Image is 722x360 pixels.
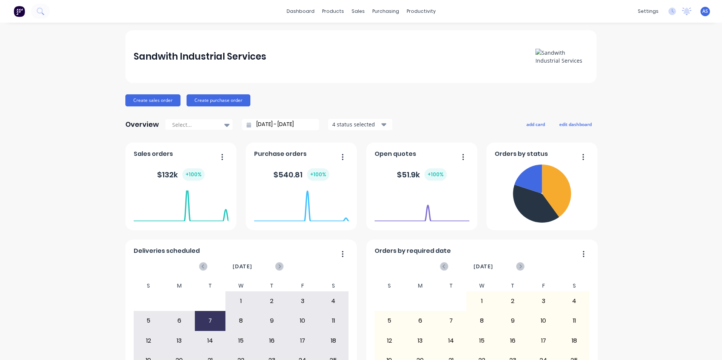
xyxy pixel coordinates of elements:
div: 2 [498,292,528,311]
div: 8 [467,311,497,330]
div: 7 [195,311,225,330]
div: + 100 % [307,168,329,181]
div: 16 [498,331,528,350]
span: [DATE] [233,262,252,271]
div: Sandwith Industrial Services [134,49,266,64]
div: 11 [559,311,589,330]
button: edit dashboard [554,119,597,129]
div: 17 [287,331,318,350]
span: AS [702,8,708,15]
div: + 100 % [424,168,447,181]
div: 4 [318,292,349,311]
div: 14 [436,331,466,350]
div: F [287,280,318,291]
div: settings [634,6,662,17]
div: 9 [498,311,528,330]
div: T [497,280,528,291]
button: Create purchase order [187,94,250,106]
div: S [559,280,590,291]
div: 5 [134,311,164,330]
div: + 100 % [182,168,205,181]
div: $ 132k [157,168,205,181]
div: W [466,280,497,291]
div: 11 [318,311,349,330]
div: 18 [559,331,589,350]
div: 7 [436,311,466,330]
span: Sales orders [134,149,173,158]
div: 13 [405,331,435,350]
span: Orders by required date [375,246,451,255]
div: S [318,280,349,291]
div: 1 [467,292,497,311]
span: Orders by status [495,149,548,158]
div: 3 [287,292,318,311]
div: 17 [528,331,558,350]
div: 15 [226,331,256,350]
div: M [164,280,195,291]
button: 4 status selected [328,119,392,130]
div: S [374,280,405,291]
a: dashboard [283,6,318,17]
div: $ 51.9k [397,168,447,181]
div: purchasing [369,6,403,17]
div: T [195,280,226,291]
div: 18 [318,331,349,350]
div: products [318,6,348,17]
span: [DATE] [474,262,493,271]
div: S [133,280,164,291]
div: 5 [375,311,405,330]
div: 12 [134,331,164,350]
div: productivity [403,6,440,17]
div: 1 [226,292,256,311]
button: Create sales order [125,94,180,106]
div: 14 [195,331,225,350]
button: add card [521,119,550,129]
img: Factory [14,6,25,17]
div: 6 [405,311,435,330]
div: 3 [528,292,558,311]
div: 8 [226,311,256,330]
span: Open quotes [375,149,416,158]
div: 9 [257,311,287,330]
div: 12 [375,331,405,350]
div: T [256,280,287,291]
div: 13 [164,331,194,350]
div: 6 [164,311,194,330]
div: F [528,280,559,291]
div: $ 540.81 [273,168,329,181]
div: 10 [287,311,318,330]
div: 2 [257,292,287,311]
div: 16 [257,331,287,350]
div: M [405,280,436,291]
span: Purchase orders [254,149,307,158]
span: Deliveries scheduled [134,246,200,255]
div: 4 status selected [332,120,380,128]
img: Sandwith Industrial Services [535,49,588,65]
div: 4 [559,292,589,311]
div: Overview [125,117,159,132]
div: W [225,280,256,291]
div: T [436,280,467,291]
div: 15 [467,331,497,350]
div: 10 [528,311,558,330]
div: sales [348,6,369,17]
